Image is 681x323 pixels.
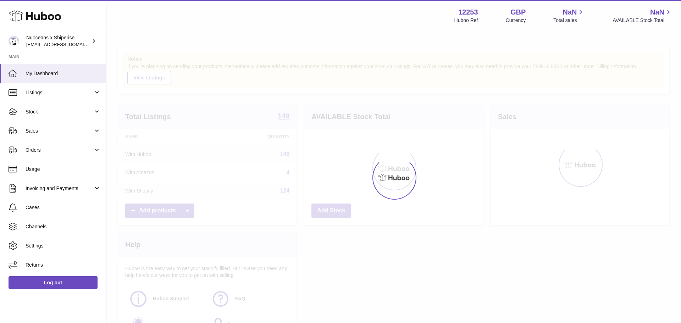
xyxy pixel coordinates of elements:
[26,108,93,115] span: Stock
[26,204,101,211] span: Cases
[9,36,19,46] img: internalAdmin-12253@internal.huboo.com
[650,7,664,17] span: NaN
[26,70,101,77] span: My Dashboard
[506,17,526,24] div: Currency
[26,166,101,173] span: Usage
[563,7,577,17] span: NaN
[26,223,101,230] span: Channels
[553,7,585,24] a: NaN Total sales
[613,7,672,24] a: NaN AVAILABLE Stock Total
[454,17,478,24] div: Huboo Ref
[458,7,478,17] strong: 12253
[26,34,90,48] div: Nuoceans x Shiperise
[553,17,585,24] span: Total sales
[26,262,101,268] span: Returns
[510,7,526,17] strong: GBP
[26,128,93,134] span: Sales
[9,276,98,289] a: Log out
[26,41,104,47] span: [EMAIL_ADDRESS][DOMAIN_NAME]
[26,243,101,249] span: Settings
[26,185,93,192] span: Invoicing and Payments
[26,89,93,96] span: Listings
[613,17,672,24] span: AVAILABLE Stock Total
[26,147,93,154] span: Orders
